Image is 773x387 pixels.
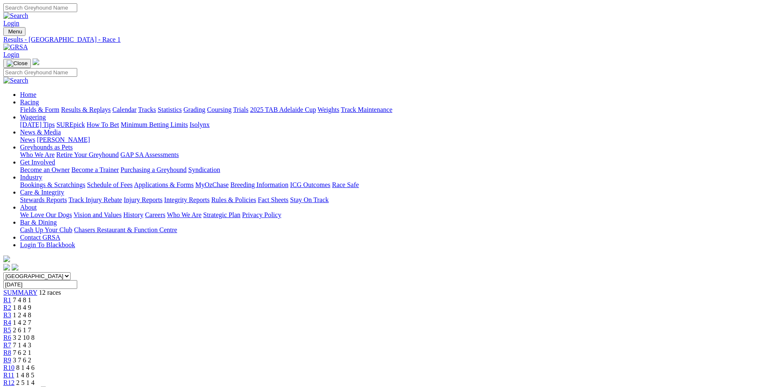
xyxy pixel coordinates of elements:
[233,106,248,113] a: Trials
[20,136,35,143] a: News
[20,189,64,196] a: Care & Integrity
[20,129,61,136] a: News & Media
[121,166,187,173] a: Purchasing a Greyhound
[7,60,28,67] img: Close
[16,379,35,386] span: 2 5 1 4
[20,219,57,226] a: Bar & Dining
[20,204,37,211] a: About
[20,211,72,218] a: We Love Our Dogs
[20,121,55,128] a: [DATE] Tips
[20,106,770,114] div: Racing
[13,334,35,341] span: 3 2 10 8
[3,255,10,262] img: logo-grsa-white.png
[68,196,122,203] a: Track Injury Rebate
[121,151,179,158] a: GAP SA Assessments
[258,196,288,203] a: Fact Sheets
[16,372,34,379] span: 1 4 8 5
[3,51,19,58] a: Login
[20,196,770,204] div: Care & Integrity
[20,114,46,121] a: Wagering
[3,372,14,379] a: R11
[87,121,119,128] a: How To Bet
[3,341,11,349] span: R7
[158,106,182,113] a: Statistics
[3,36,770,43] a: Results - [GEOGRAPHIC_DATA] - Race 1
[3,280,77,289] input: Select date
[20,144,73,151] a: Greyhounds as Pets
[20,159,55,166] a: Get Involved
[3,289,37,296] a: SUMMARY
[13,296,31,304] span: 7 4 8 1
[20,166,70,173] a: Become an Owner
[318,106,339,113] a: Weights
[290,196,328,203] a: Stay On Track
[123,211,143,218] a: History
[124,196,162,203] a: Injury Reports
[20,226,72,233] a: Cash Up Your Club
[195,181,229,188] a: MyOzChase
[112,106,136,113] a: Calendar
[13,319,31,326] span: 1 4 2 7
[13,349,31,356] span: 7 6 2 1
[13,311,31,319] span: 1 2 4 8
[121,121,188,128] a: Minimum Betting Limits
[20,136,770,144] div: News & Media
[332,181,359,188] a: Race Safe
[20,91,36,98] a: Home
[242,211,281,218] a: Privacy Policy
[184,106,205,113] a: Grading
[3,349,11,356] a: R8
[138,106,156,113] a: Tracks
[20,211,770,219] div: About
[20,151,55,158] a: Who We Are
[8,28,22,35] span: Menu
[20,181,85,188] a: Bookings & Scratchings
[20,151,770,159] div: Greyhounds as Pets
[20,234,60,241] a: Contact GRSA
[20,106,59,113] a: Fields & Form
[3,68,77,77] input: Search
[3,264,10,271] img: facebook.svg
[71,166,119,173] a: Become a Trainer
[3,296,11,304] span: R1
[167,211,202,218] a: Who We Are
[20,174,42,181] a: Industry
[56,151,119,158] a: Retire Your Greyhound
[13,326,31,334] span: 2 6 1 7
[3,43,28,51] img: GRSA
[290,181,330,188] a: ICG Outcomes
[74,226,177,233] a: Chasers Restaurant & Function Centre
[3,311,11,319] a: R3
[12,264,18,271] img: twitter.svg
[3,3,77,12] input: Search
[341,106,392,113] a: Track Maintenance
[3,77,28,84] img: Search
[3,27,25,36] button: Toggle navigation
[20,99,39,106] a: Racing
[188,166,220,173] a: Syndication
[189,121,210,128] a: Isolynx
[20,241,75,248] a: Login To Blackbook
[3,364,15,371] a: R10
[3,379,15,386] a: R12
[145,211,165,218] a: Careers
[3,357,11,364] span: R9
[73,211,121,218] a: Vision and Values
[3,12,28,20] img: Search
[3,319,11,326] a: R4
[3,334,11,341] a: R6
[3,304,11,311] a: R2
[3,326,11,334] a: R5
[3,59,31,68] button: Toggle navigation
[134,181,194,188] a: Applications & Forms
[250,106,316,113] a: 2025 TAB Adelaide Cup
[207,106,232,113] a: Coursing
